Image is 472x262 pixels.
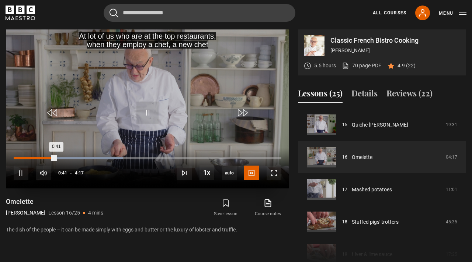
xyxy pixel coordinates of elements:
[330,37,460,44] p: Classic French Bistro Cooking
[314,62,336,70] p: 5.5 hours
[58,166,67,180] span: 0:41
[36,166,51,180] button: Mute
[352,186,392,194] a: Mashed potatoes
[298,87,343,103] button: Lessons (25)
[14,166,28,180] button: Pause
[352,121,408,129] a: Quiche [PERSON_NAME]
[330,47,460,54] p: [PERSON_NAME]
[351,87,378,103] button: Details
[205,197,247,219] button: Save lesson
[352,153,372,161] a: Omelette
[222,166,237,180] div: Current quality: 720p
[104,4,295,22] input: Search
[48,209,80,217] p: Lesson 16/25
[6,197,103,206] h1: Omelette
[6,226,289,234] p: The dish of the people – it can be made simply with eggs and butter or the luxury of lobster and ...
[199,165,214,180] button: Playback Rate
[439,10,466,17] button: Toggle navigation
[110,8,118,18] button: Submit the search query
[247,197,289,219] a: Course notes
[352,218,399,226] a: Stuffed pigs' trotters
[177,166,192,180] button: Next Lesson
[6,209,45,217] p: [PERSON_NAME]
[70,170,72,176] span: -
[373,10,406,16] a: All Courses
[222,166,237,180] span: auto
[267,166,281,180] button: Fullscreen
[244,166,259,180] button: Captions
[398,62,416,70] p: 4.9 (22)
[6,6,35,20] svg: BBC Maestro
[88,209,103,217] p: 4 mins
[386,87,433,103] button: Reviews (22)
[14,157,281,159] div: Progress Bar
[342,62,381,70] a: 70 page PDF
[6,29,289,188] video-js: Video Player
[75,166,84,180] span: 4:17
